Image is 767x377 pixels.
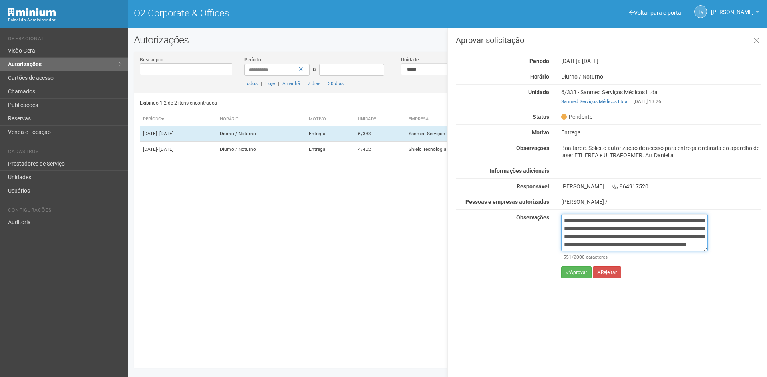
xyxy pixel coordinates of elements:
td: [DATE] [140,142,217,157]
a: Fechar [748,32,765,49]
div: 6/333 - Sanmed Serviços Médicos Ltda [555,89,767,105]
strong: Pessoas e empresas autorizadas [465,199,549,205]
th: Motivo [306,113,355,126]
label: Unidade [401,56,419,63]
span: | [630,99,632,104]
strong: Observações [516,214,549,221]
img: Minium [8,8,56,16]
a: Sanmed Serviços Médicos Ltda [561,99,627,104]
h3: Aprovar solicitação [456,36,761,44]
td: 6/333 [355,126,405,142]
strong: Informações adicionais [490,168,549,174]
div: [PERSON_NAME] 964917520 [555,183,767,190]
div: Diurno / Noturno [555,73,767,80]
strong: Horário [530,73,549,80]
td: Sanmed Serviços Médicos Ltda [405,126,556,142]
li: Configurações [8,207,122,216]
th: Horário [217,113,306,126]
strong: Período [529,58,549,64]
div: [DATE] [555,57,767,65]
a: 30 dias [328,81,344,86]
span: - [DATE] [157,131,173,136]
th: Empresa [405,113,556,126]
span: | [324,81,325,86]
td: Diurno / Noturno [217,126,306,142]
div: Entrega [555,129,767,136]
li: Cadastros [8,149,122,157]
span: 551 [563,254,572,260]
a: Hoje [265,81,275,86]
td: [DATE] [140,126,217,142]
div: Boa tarde. Solicito autorização de acesso para entrega e retirada do aparelho de laser ETHEREA e ... [555,144,767,159]
td: Entrega [306,126,355,142]
a: [PERSON_NAME] [711,10,759,16]
span: a [313,66,316,72]
td: Diurno / Noturno [217,142,306,157]
span: Pendente [561,113,592,120]
th: Período [140,113,217,126]
span: a [DATE] [578,58,598,64]
div: /2000 caracteres [563,253,706,261]
a: 7 dias [308,81,320,86]
button: Aprovar [561,266,592,278]
h1: O2 Corporate & Offices [134,8,441,18]
div: Painel do Administrador [8,16,122,24]
span: | [278,81,279,86]
span: | [261,81,262,86]
a: Voltar para o portal [629,10,682,16]
strong: Responsável [517,183,549,189]
th: Unidade [355,113,405,126]
td: 4/402 [355,142,405,157]
td: Shield Tecnologia [405,142,556,157]
button: Rejeitar [593,266,621,278]
td: Entrega [306,142,355,157]
label: Buscar por [140,56,163,63]
a: Amanhã [282,81,300,86]
strong: Observações [516,145,549,151]
strong: Status [533,114,549,120]
strong: Motivo [532,129,549,136]
div: [PERSON_NAME] / [561,198,761,205]
li: Operacional [8,36,122,44]
span: | [303,81,304,86]
span: - [DATE] [157,146,173,152]
label: Período [244,56,261,63]
div: Exibindo 1-2 de 2 itens encontrados [140,97,445,109]
div: [DATE] 13:26 [561,98,761,105]
h2: Autorizações [134,34,761,46]
a: TV [694,5,707,18]
a: Todos [244,81,258,86]
span: Thayane Vasconcelos Torres [711,1,754,15]
strong: Unidade [528,89,549,95]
